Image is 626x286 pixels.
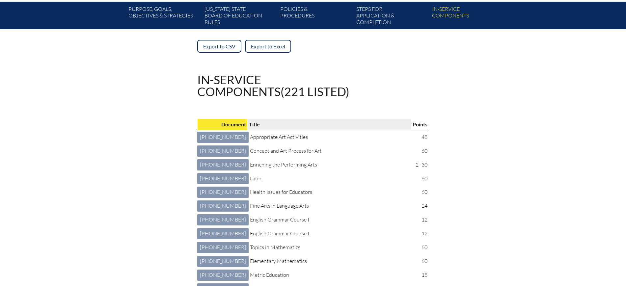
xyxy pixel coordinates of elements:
[250,271,408,279] p: Metric Education
[413,120,427,129] p: Points
[354,4,429,29] a: Steps forapplication & completion
[197,270,249,281] a: [PHONE_NUMBER]
[126,4,202,29] a: Purpose, goals,objectives & strategies
[197,242,249,253] a: [PHONE_NUMBER]
[197,132,249,143] a: [PHONE_NUMBER]
[250,133,408,142] p: Appropriate Art Activities
[245,40,291,53] a: Export to Excel
[250,216,408,224] p: English Grammar Course I
[197,214,249,225] a: [PHONE_NUMBER]
[414,188,427,196] p: 60
[199,120,246,129] p: Document
[429,4,505,29] a: In-servicecomponents
[250,229,408,238] p: English Grammar Course II
[414,133,427,142] p: 48
[197,200,249,212] a: [PHONE_NUMBER]
[197,173,249,184] a: [PHONE_NUMBER]
[250,174,408,183] p: Latin
[414,271,427,279] p: 18
[250,257,408,266] p: Elementary Mathematics
[250,202,408,210] p: Fine Arts in Language Arts
[414,216,427,224] p: 12
[414,202,427,210] p: 24
[197,74,349,97] h1: In-service components (221 listed)
[414,174,427,183] p: 60
[250,147,408,155] p: Concept and Art Process for Art
[414,229,427,238] p: 12
[197,145,249,157] a: [PHONE_NUMBER]
[278,4,353,29] a: Policies &Procedures
[250,243,408,252] p: Topics in Mathematics
[197,256,249,267] a: [PHONE_NUMBER]
[197,187,249,198] a: [PHONE_NUMBER]
[414,257,427,266] p: 60
[414,161,427,169] p: 2–30
[197,159,249,170] a: [PHONE_NUMBER]
[250,188,408,196] p: Health Issues for Educators
[197,228,249,239] a: [PHONE_NUMBER]
[414,243,427,252] p: 60
[197,40,241,53] a: Export to CSV
[414,147,427,155] p: 60
[249,120,406,129] p: Title
[202,4,278,29] a: [US_STATE] StateBoard of Education rules
[250,161,408,169] p: Enriching the Performing Arts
